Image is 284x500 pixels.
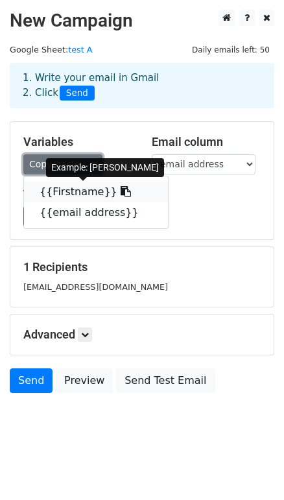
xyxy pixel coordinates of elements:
a: Daily emails left: 50 [187,45,274,54]
a: Preview [56,368,113,393]
a: {{Firstname}} [24,182,168,202]
a: Send Test Email [116,368,215,393]
iframe: Chat Widget [219,438,284,500]
h2: New Campaign [10,10,274,32]
div: Example: [PERSON_NAME] [46,158,164,177]
h5: Variables [23,135,132,149]
span: Send [60,86,95,101]
a: {{email address}} [24,202,168,223]
a: test A [68,45,92,54]
a: Send [10,368,53,393]
span: Daily emails left: 50 [187,43,274,57]
div: 1. Write your email in Gmail 2. Click [13,71,271,101]
h5: Advanced [23,327,261,342]
h5: Email column [152,135,261,149]
a: Copy/paste... [23,154,102,174]
small: [EMAIL_ADDRESS][DOMAIN_NAME] [23,282,168,292]
small: Google Sheet: [10,45,92,54]
h5: 1 Recipients [23,260,261,274]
